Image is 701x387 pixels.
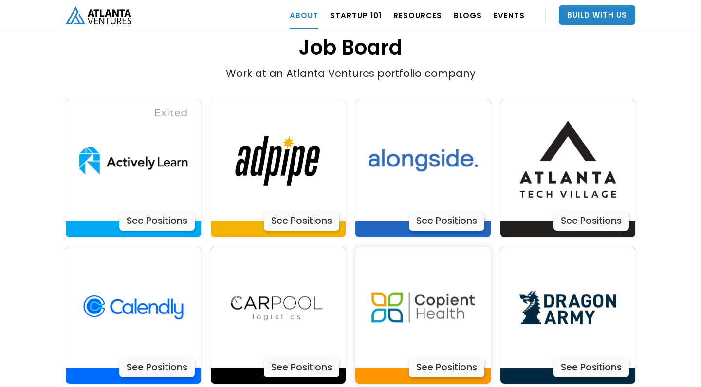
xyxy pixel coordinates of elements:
[553,211,629,231] div: See Positions
[553,358,629,377] div: See Positions
[66,100,201,237] a: Actively LearnSee Positions
[409,211,484,231] div: See Positions
[494,1,525,29] a: EVENTS
[454,1,482,29] a: BLOGS
[362,100,484,221] img: Actively Learn
[211,247,346,384] a: Actively LearnSee Positions
[409,358,484,377] div: See Positions
[500,247,636,384] a: Actively LearnSee Positions
[393,1,442,29] a: RESOURCES
[119,358,195,377] div: See Positions
[119,211,195,231] div: See Positions
[217,100,339,221] img: Actively Learn
[559,5,635,25] a: Build With Us
[290,1,318,29] a: ABOUT
[355,247,491,384] a: Actively LearnSee Positions
[66,247,201,384] a: Actively LearnSee Positions
[362,247,484,369] img: Actively Learn
[73,100,194,221] img: Actively Learn
[264,211,339,231] div: See Positions
[500,100,636,237] a: Actively LearnSee Positions
[507,100,628,221] img: Actively Learn
[264,358,339,377] div: See Positions
[217,247,339,369] img: Actively Learn
[73,247,194,369] img: Actively Learn
[211,100,346,237] a: Actively LearnSee Positions
[355,100,491,237] a: Actively LearnSee Positions
[330,1,382,29] a: Startup 101
[507,247,628,369] img: Actively Learn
